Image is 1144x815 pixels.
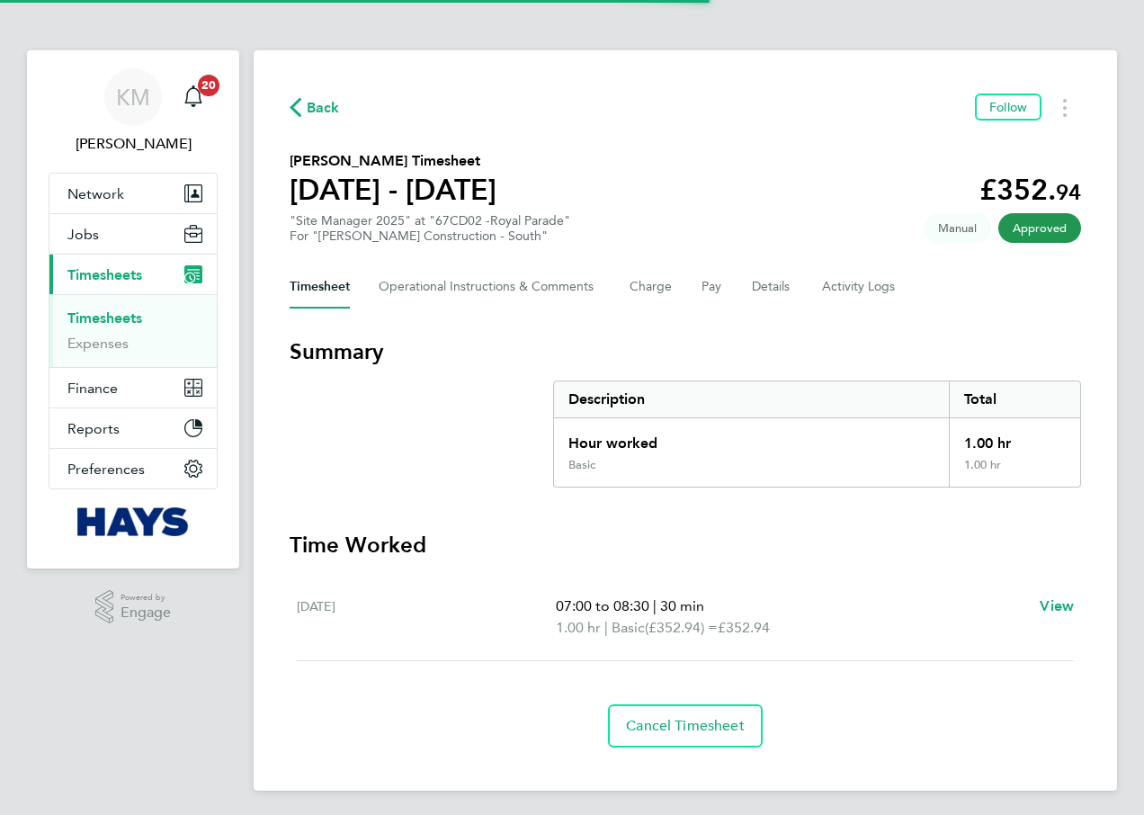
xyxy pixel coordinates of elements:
span: Timesheets [67,266,142,283]
button: Back [290,96,340,119]
button: Timesheet [290,265,350,309]
button: Jobs [49,214,217,254]
button: Pay [702,265,723,309]
div: Timesheets [49,294,217,367]
span: 30 min [660,597,704,614]
a: Powered byEngage [95,590,172,624]
button: Cancel Timesheet [608,704,763,748]
span: View [1040,597,1074,614]
button: Preferences [49,449,217,488]
span: | [653,597,657,614]
span: (£352.94) = [645,619,718,636]
button: Details [752,265,793,309]
button: Network [49,174,217,213]
div: [DATE] [297,596,556,639]
a: View [1040,596,1074,617]
button: Activity Logs [822,265,898,309]
button: Follow [975,94,1041,121]
span: Katie McPherson [49,133,218,155]
div: For "[PERSON_NAME] Construction - South" [290,228,570,244]
button: Reports [49,408,217,448]
span: Network [67,185,124,202]
button: Operational Instructions & Comments [379,265,601,309]
div: "Site Manager 2025" at "67CD02 -Royal Parade" [290,213,570,244]
span: £352.94 [718,619,770,636]
h1: [DATE] - [DATE] [290,172,496,208]
span: Jobs [67,226,99,243]
div: Basic [568,458,595,472]
span: This timesheet has been approved. [998,213,1081,243]
button: Timesheets [49,255,217,294]
nav: Main navigation [27,50,239,569]
div: Description [554,381,949,417]
section: Timesheet [290,337,1081,748]
a: Expenses [67,335,129,352]
div: 1.00 hr [949,418,1080,458]
span: This timesheet was manually created. [924,213,991,243]
a: 20 [175,68,211,126]
a: KM[PERSON_NAME] [49,68,218,155]
h3: Time Worked [290,531,1081,560]
span: Cancel Timesheet [626,717,745,735]
span: Back [307,97,340,119]
span: 07:00 to 08:30 [556,597,649,614]
div: Total [949,381,1080,417]
button: Charge [630,265,673,309]
span: Engage [121,605,171,621]
span: 1.00 hr [556,619,601,636]
button: Timesheets Menu [1049,94,1081,121]
span: Preferences [67,461,145,478]
div: 1.00 hr [949,458,1080,487]
span: 94 [1056,179,1081,205]
span: Reports [67,420,120,437]
h2: [PERSON_NAME] Timesheet [290,150,496,172]
span: 20 [198,75,219,96]
a: Timesheets [67,309,142,327]
img: hays-logo-retina.png [77,507,190,536]
span: Finance [67,380,118,397]
app-decimal: £352. [979,173,1081,207]
div: Summary [553,381,1081,488]
span: Basic [612,617,645,639]
div: Hour worked [554,418,949,458]
h3: Summary [290,337,1081,366]
a: Go to home page [49,507,218,536]
span: | [604,619,608,636]
span: Powered by [121,590,171,605]
span: KM [116,85,150,109]
button: Finance [49,368,217,407]
span: Follow [989,99,1027,115]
